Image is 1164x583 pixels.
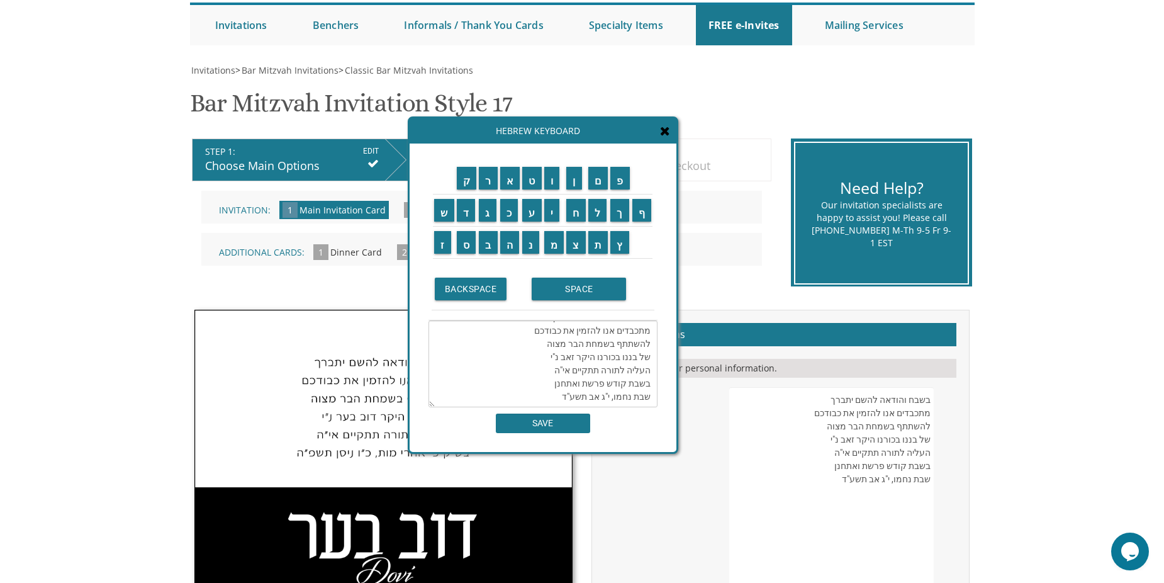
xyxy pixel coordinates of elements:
[479,167,498,190] input: ר
[500,167,520,190] input: א
[544,167,560,190] input: ו
[496,414,590,433] input: SAVE
[457,231,476,254] input: ס
[544,199,560,222] input: י
[203,5,280,45] a: Invitations
[610,158,764,174] div: Review & Checkout
[566,199,586,222] input: ח
[435,278,507,300] input: BACKSPACE
[576,5,676,45] a: Specialty Items
[812,5,916,45] a: Mailing Services
[457,167,477,190] input: ק
[299,204,386,216] span: Main Invitation Card
[397,244,412,260] span: 2
[240,64,339,76] a: Bar Mitzvah Invitations
[479,199,496,222] input: ג
[345,64,473,76] span: Classic Bar Mitzvah Invitations
[588,167,608,190] input: ם
[242,64,339,76] span: Bar Mitzvah Invitations
[330,246,382,258] span: Dinner Card
[811,199,951,249] div: Our invitation specialists are happy to assist you! Please call [PHONE_NUMBER] M-Th 9-5 Fr 9-1 EST
[479,231,498,254] input: ב
[696,5,792,45] a: FREE e-Invites
[500,199,518,222] input: כ
[544,231,564,254] input: מ
[313,244,328,260] span: 1
[610,145,764,158] div: STEP 3:
[610,199,629,222] input: ך
[588,199,607,222] input: ל
[610,231,629,254] input: ץ
[191,64,235,76] span: Invitations
[605,359,956,378] div: Please fill in your personal information.
[410,118,676,144] div: Hebrew Keyboard
[363,145,379,157] input: EDIT
[566,231,586,254] input: צ
[588,231,608,254] input: ת
[566,167,582,190] input: ן
[605,323,956,347] h2: Customizations
[522,199,542,222] input: ע
[522,231,539,254] input: נ
[190,64,235,76] a: Invitations
[434,199,454,222] input: ש
[434,231,451,254] input: ז
[632,199,652,222] input: ף
[610,167,630,190] input: פ
[283,202,298,218] span: 1
[219,204,271,216] span: Invitation:
[1111,533,1151,570] iframe: chat widget
[522,167,542,190] input: ט
[500,231,520,254] input: ה
[300,5,372,45] a: Benchers
[205,145,379,158] div: STEP 1:
[457,199,476,222] input: ד
[339,64,473,76] span: >
[344,64,473,76] a: Classic Bar Mitzvah Invitations
[235,64,339,76] span: >
[532,278,626,300] input: SPACE
[205,158,379,174] div: Choose Main Options
[219,246,305,258] span: Additional Cards:
[391,5,556,45] a: Informals / Thank You Cards
[190,89,512,127] h1: Bar Mitzvah Invitation Style 17
[404,202,419,218] span: 2
[811,177,951,200] div: Need Help?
